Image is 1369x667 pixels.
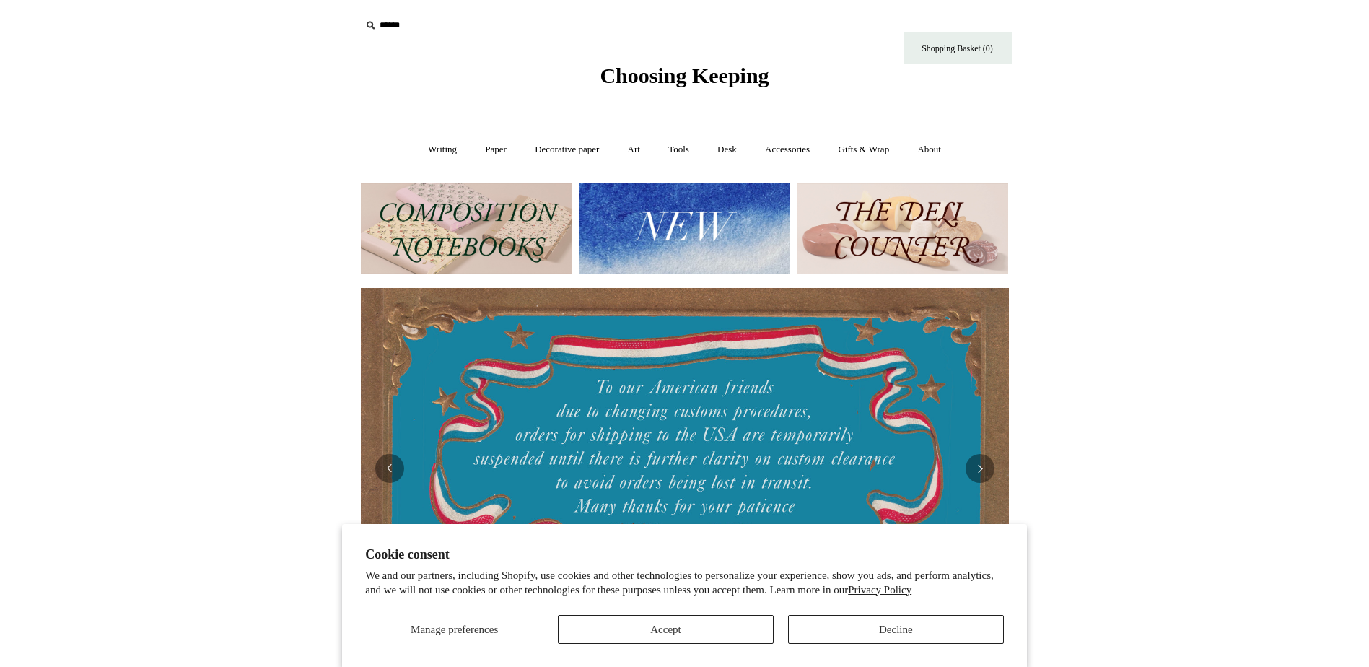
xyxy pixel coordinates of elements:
a: Accessories [752,131,823,169]
a: About [904,131,954,169]
button: Decline [788,615,1004,644]
span: Manage preferences [411,624,498,635]
h2: Cookie consent [365,547,1004,562]
a: Tools [655,131,702,169]
a: Paper [472,131,520,169]
button: Manage preferences [365,615,543,644]
img: The Deli Counter [797,183,1008,274]
span: Choosing Keeping [600,64,769,87]
p: We and our partners, including Shopify, use cookies and other technologies to personalize your ex... [365,569,1004,597]
a: Choosing Keeping [600,75,769,85]
img: New.jpg__PID:f73bdf93-380a-4a35-bcfe-7823039498e1 [579,183,790,274]
a: Shopping Basket (0) [904,32,1012,64]
a: Desk [704,131,750,169]
a: Decorative paper [522,131,612,169]
a: Gifts & Wrap [825,131,902,169]
a: Art [615,131,653,169]
a: Writing [415,131,470,169]
button: Accept [558,615,774,644]
img: 202302 Composition ledgers.jpg__PID:69722ee6-fa44-49dd-a067-31375e5d54ec [361,183,572,274]
button: Next [966,454,994,483]
img: USA PSA .jpg__PID:33428022-6587-48b7-8b57-d7eefc91f15a [361,288,1009,649]
a: Privacy Policy [848,584,911,596]
button: Previous [375,454,404,483]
